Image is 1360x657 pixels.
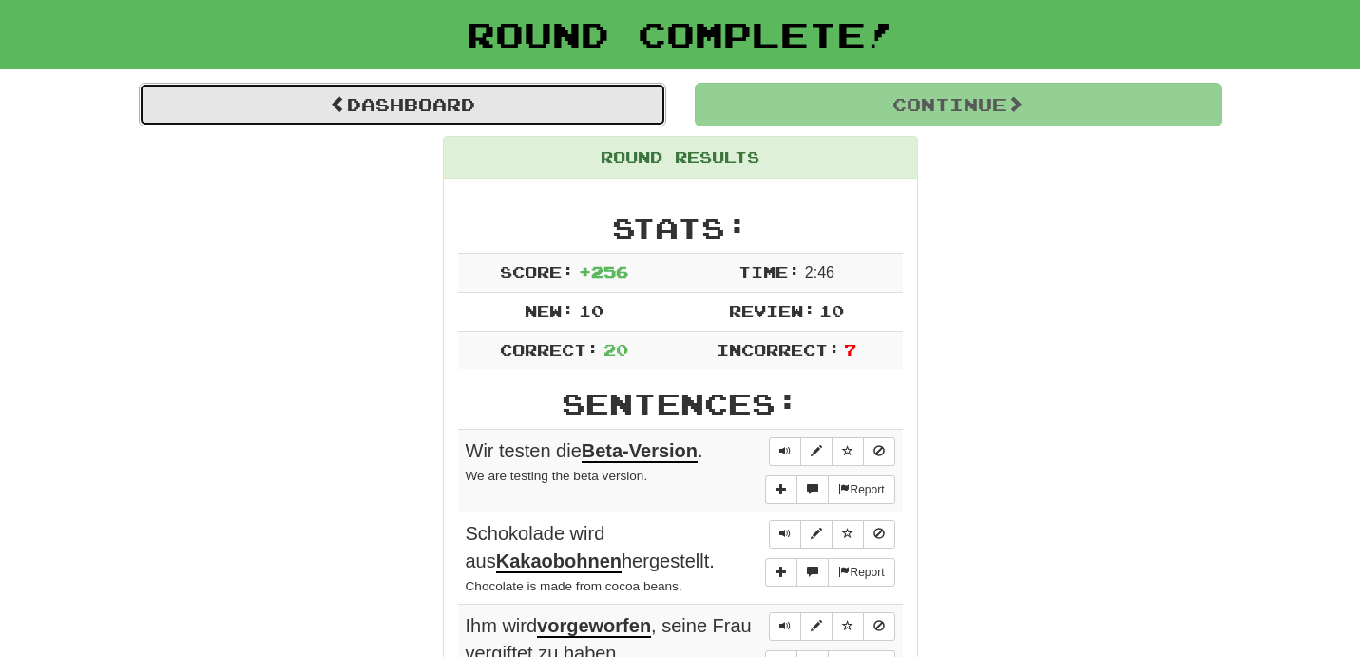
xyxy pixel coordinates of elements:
small: We are testing the beta version. [466,469,648,483]
span: + 256 [579,262,628,280]
button: Edit sentence [800,520,833,549]
button: Play sentence audio [769,612,801,641]
a: Dashboard [139,83,666,126]
h1: Round Complete! [7,15,1353,53]
button: Toggle favorite [832,437,864,466]
button: Add sentence to collection [765,558,797,587]
h2: Sentences: [458,388,903,419]
div: Sentence controls [769,612,895,641]
span: Correct: [500,340,599,358]
span: 10 [819,301,844,319]
button: Edit sentence [800,612,833,641]
button: Toggle favorite [832,612,864,641]
span: 7 [844,340,856,358]
span: 2 : 46 [805,264,834,280]
span: New: [525,301,574,319]
button: Play sentence audio [769,520,801,549]
button: Toggle ignore [863,437,895,466]
span: 10 [579,301,603,319]
span: Incorrect: [717,340,840,358]
button: Edit sentence [800,437,833,466]
u: Kakaobohnen [496,551,622,573]
button: Report [828,558,894,587]
button: Continue [695,83,1222,126]
div: Sentence controls [769,437,895,466]
button: Add sentence to collection [765,475,797,504]
button: Play sentence audio [769,437,801,466]
button: Toggle favorite [832,520,864,549]
div: More sentence controls [765,475,894,504]
span: Wir testen die . [466,440,703,463]
u: Beta-Version [582,440,698,463]
small: Chocolate is made from cocoa beans. [466,579,682,593]
span: Review: [729,301,815,319]
button: Toggle ignore [863,520,895,549]
span: Time: [738,262,800,280]
span: 20 [603,340,628,358]
div: Round Results [444,137,917,179]
h2: Stats: [458,212,903,243]
span: Schokolade wird aus hergestellt. [466,523,715,573]
div: More sentence controls [765,558,894,587]
div: Sentence controls [769,520,895,549]
span: Score: [500,262,574,280]
u: vorgeworfen [537,615,651,638]
button: Toggle ignore [863,612,895,641]
button: Report [828,475,894,504]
